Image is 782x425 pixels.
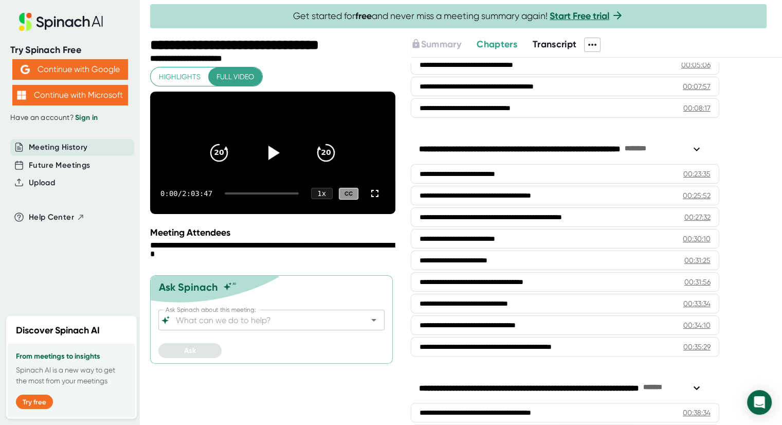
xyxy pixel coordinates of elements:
[683,103,711,113] div: 00:08:17
[159,70,201,83] span: Highlights
[174,313,351,327] input: What can we do to help?
[421,39,461,50] span: Summary
[339,188,358,200] div: CC
[29,211,85,223] button: Help Center
[411,38,461,51] button: Summary
[683,298,711,309] div: 00:33:34
[683,81,711,92] div: 00:07:57
[477,39,517,50] span: Chapters
[683,320,711,330] div: 00:34:10
[151,67,209,86] button: Highlights
[355,10,372,22] b: free
[411,38,477,52] div: Upgrade to access
[160,189,212,198] div: 0:00 / 2:03:47
[16,365,127,386] p: Spinach AI is a new way to get the most from your meetings
[150,227,398,238] div: Meeting Attendees
[550,10,609,22] a: Start Free trial
[12,59,128,80] button: Continue with Google
[29,211,74,223] span: Help Center
[681,60,711,70] div: 00:05:06
[158,343,222,358] button: Ask
[683,408,711,418] div: 00:38:34
[311,188,333,199] div: 1 x
[684,212,711,222] div: 00:27:32
[293,10,624,22] span: Get started for and never miss a meeting summary again!
[216,70,254,83] span: Full video
[29,160,90,171] button: Future Meetings
[159,281,218,293] div: Ask Spinach
[16,395,53,409] button: Try free
[683,342,711,352] div: 00:35:29
[184,346,196,355] span: Ask
[683,190,711,201] div: 00:25:52
[75,113,98,122] a: Sign in
[684,255,711,265] div: 00:31:25
[533,39,577,50] span: Transcript
[684,277,711,287] div: 00:31:56
[208,67,262,86] button: Full video
[367,313,381,327] button: Open
[683,169,711,179] div: 00:23:35
[10,44,130,56] div: Try Spinach Free
[683,234,711,244] div: 00:30:10
[21,65,30,74] img: Aehbyd4JwY73AAAAAElFTkSuQmCC
[477,38,517,51] button: Chapters
[747,390,772,415] div: Open Intercom Messenger
[16,324,100,338] h2: Discover Spinach AI
[12,85,128,105] button: Continue with Microsoft
[29,177,55,189] button: Upload
[533,38,577,51] button: Transcript
[29,141,87,153] button: Meeting History
[16,352,127,361] h3: From meetings to insights
[10,113,130,122] div: Have an account?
